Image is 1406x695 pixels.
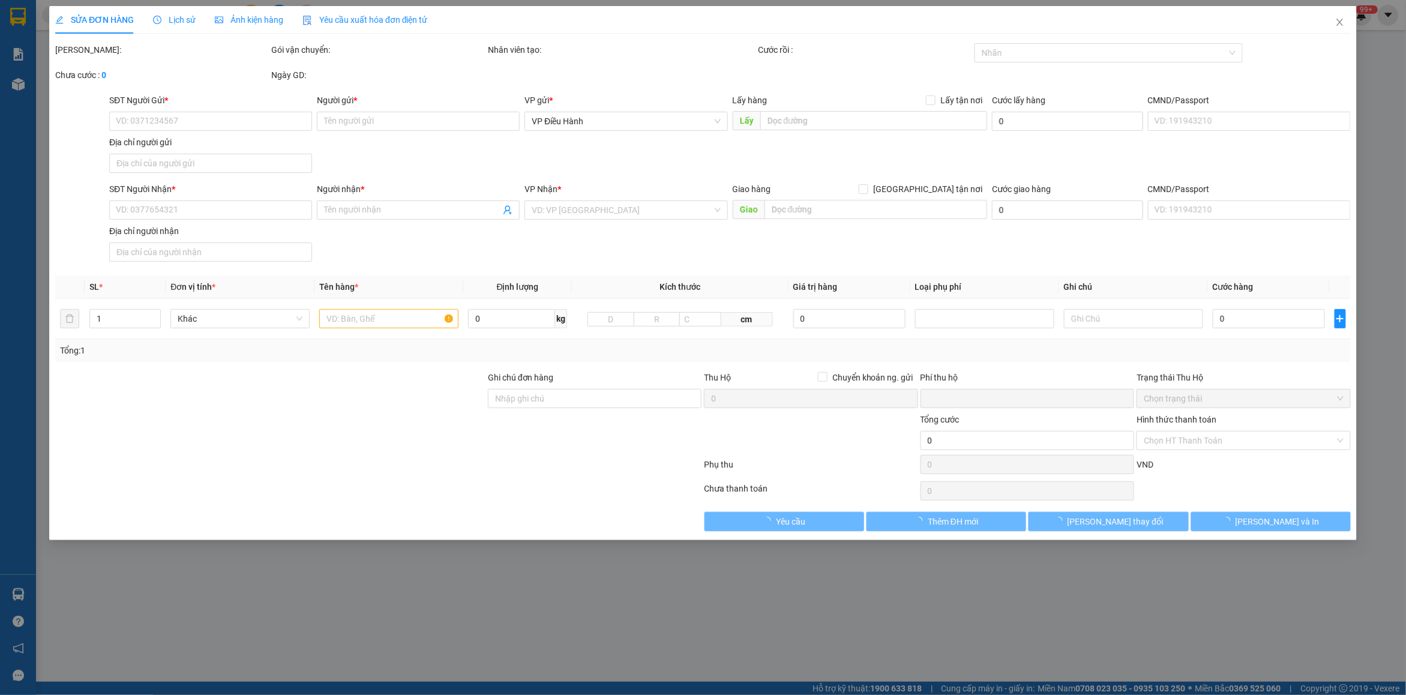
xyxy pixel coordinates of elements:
[153,16,161,24] span: clock-circle
[497,282,539,292] span: Định lượng
[109,182,312,196] div: SĐT Người Nhận
[992,112,1143,131] input: Cước lấy hàng
[1213,282,1254,292] span: Cước hàng
[704,373,731,382] span: Thu Hộ
[101,70,106,80] b: 0
[760,111,988,130] input: Dọc đường
[928,515,978,528] span: Thêm ĐH mới
[271,43,485,56] div: Gói vận chuyển:
[55,43,269,56] div: [PERSON_NAME]:
[634,312,680,326] input: R
[1064,309,1203,328] input: Ghi Chú
[153,15,196,25] span: Lịch sử
[765,200,988,219] input: Dọc đường
[55,15,134,25] span: SỬA ĐƠN HÀNG
[759,43,972,56] div: Cước rồi :
[319,282,358,292] span: Tên hàng
[271,68,485,82] div: Ngày GD:
[705,512,864,531] button: Yêu cầu
[659,282,700,292] span: Kích thước
[915,517,928,525] span: loading
[1059,275,1208,299] th: Ghi chú
[317,94,520,107] div: Người gửi
[319,309,458,328] input: VD: Bàn, Ghế
[587,312,634,326] input: D
[776,515,805,528] span: Yêu cầu
[1137,460,1153,469] span: VND
[1236,515,1320,528] span: [PERSON_NAME] và In
[302,16,312,25] img: icon
[524,94,727,107] div: VP gửi
[703,482,919,503] div: Chưa thanh toán
[109,242,312,262] input: Địa chỉ của người nhận
[215,16,223,24] span: picture
[109,94,312,107] div: SĐT Người Gửi
[488,43,756,56] div: Nhân viên tạo:
[936,94,987,107] span: Lấy tận nơi
[793,282,838,292] span: Giá trị hàng
[1222,517,1236,525] span: loading
[503,205,512,215] span: user-add
[55,68,269,82] div: Chưa cước :
[89,282,99,292] span: SL
[532,112,720,130] span: VP Điều Hành
[733,111,760,130] span: Lấy
[868,182,987,196] span: [GEOGRAPHIC_DATA] tận nơi
[992,95,1045,105] label: Cước lấy hàng
[317,182,520,196] div: Người nhận
[1029,512,1188,531] button: [PERSON_NAME] thay đổi
[1335,17,1345,27] span: close
[1335,309,1346,328] button: plus
[679,312,721,326] input: C
[921,371,1134,389] div: Phí thu hộ
[867,512,1026,531] button: Thêm ĐH mới
[828,371,918,384] span: Chuyển khoản ng. gửi
[1335,314,1345,323] span: plus
[1191,512,1351,531] button: [PERSON_NAME] và In
[910,275,1059,299] th: Loại phụ phí
[763,517,776,525] span: loading
[488,373,554,382] label: Ghi chú đơn hàng
[733,95,768,105] span: Lấy hàng
[733,200,765,219] span: Giao
[1068,515,1164,528] span: [PERSON_NAME] thay đổi
[1137,415,1216,424] label: Hình thức thanh toán
[170,282,215,292] span: Đơn vị tính
[178,310,302,328] span: Khác
[992,184,1051,194] label: Cước giao hàng
[302,15,428,25] span: Yêu cầu xuất hóa đơn điện tử
[921,415,960,424] span: Tổng cước
[1323,6,1357,40] button: Close
[1137,371,1350,384] div: Trạng thái Thu Hộ
[1148,182,1351,196] div: CMND/Passport
[1144,390,1343,408] span: Chọn trạng thái
[109,224,312,238] div: Địa chỉ người nhận
[524,184,557,194] span: VP Nhận
[703,458,919,479] div: Phụ thu
[733,184,771,194] span: Giao hàng
[215,15,283,25] span: Ảnh kiện hàng
[992,200,1143,220] input: Cước giao hàng
[60,344,542,357] div: Tổng: 1
[1148,94,1351,107] div: CMND/Passport
[555,309,567,328] span: kg
[55,16,64,24] span: edit
[1054,517,1068,525] span: loading
[488,389,701,408] input: Ghi chú đơn hàng
[60,309,79,328] button: delete
[109,154,312,173] input: Địa chỉ của người gửi
[109,136,312,149] div: Địa chỉ người gửi
[721,312,772,326] span: cm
